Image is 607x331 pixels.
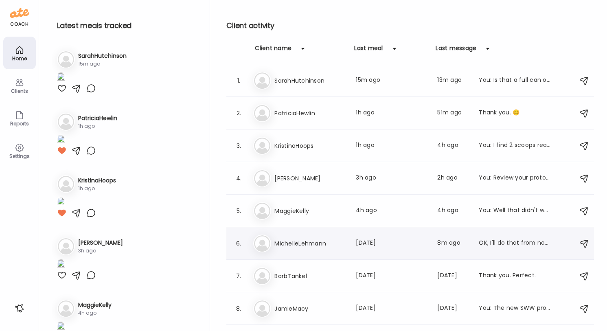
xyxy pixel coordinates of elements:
[10,7,29,20] img: ate
[234,108,243,118] div: 2.
[57,135,65,146] img: images%2FmZqu9VpagTe18dCbHwWVMLxYdAy2%2F6LbwZsAYY585U0gwPyPi%2Fh2tRyLLqU2g2OVwPpSCu_1080
[254,170,270,186] img: bg-avatar-default.svg
[274,239,346,248] h3: MichelleLehmann
[58,300,74,317] img: bg-avatar-default.svg
[5,56,34,61] div: Home
[78,176,116,185] h3: KristinaHoops
[78,114,117,123] h3: PatriciaHewlin
[78,309,112,317] div: 4h ago
[78,123,117,130] div: 1h ago
[274,108,346,118] h3: PatriciaHewlin
[78,185,116,192] div: 1h ago
[5,153,34,159] div: Settings
[78,239,123,247] h3: [PERSON_NAME]
[354,44,383,57] div: Last meal
[57,20,197,32] h2: Latest meals tracked
[356,271,427,281] div: [DATE]
[356,108,427,118] div: 1h ago
[356,173,427,183] div: 3h ago
[437,108,469,118] div: 51m ago
[254,203,270,219] img: bg-avatar-default.svg
[479,271,550,281] div: Thank you. Perfect.
[255,44,291,57] div: Client name
[479,108,550,118] div: Thank you. 😊
[234,141,243,151] div: 3.
[78,301,112,309] h3: MaggieKelly
[254,268,270,284] img: bg-avatar-default.svg
[58,51,74,68] img: bg-avatar-default.svg
[58,114,74,130] img: bg-avatar-default.svg
[274,173,346,183] h3: [PERSON_NAME]
[57,259,65,270] img: images%2FjdQOPJFAitdIgzzQ9nFQSI0PpUq1%2FAfGTWJSzdzfDqp1M5S8F%2FXjnfBWn1Rj9k6mQ6yoIW_1080
[479,76,550,85] div: You: Is that a full can of tuna?
[254,105,270,121] img: bg-avatar-default.svg
[437,173,469,183] div: 2h ago
[274,304,346,313] h3: JamieMacy
[58,176,74,192] img: bg-avatar-default.svg
[437,206,469,216] div: 4h ago
[234,239,243,248] div: 6.
[274,76,346,85] h3: SarahHutchinson
[274,206,346,216] h3: MaggieKelly
[78,247,123,254] div: 3h ago
[437,141,469,151] div: 4h ago
[356,206,427,216] div: 4h ago
[78,60,127,68] div: 15m ago
[58,238,74,254] img: bg-avatar-default.svg
[479,141,550,151] div: You: I find 2 scoops really fills me up, especially if I add a banana, and I don't want you to fe...
[234,304,243,313] div: 8.
[254,138,270,154] img: bg-avatar-default.svg
[254,300,270,317] img: bg-avatar-default.svg
[254,235,270,252] img: bg-avatar-default.svg
[226,20,594,32] h2: Client activity
[5,121,34,126] div: Reports
[356,239,427,248] div: [DATE]
[274,271,346,281] h3: BarbTankel
[437,271,469,281] div: [DATE]
[479,173,550,183] div: You: Review your protocol for savory breakfast options going forward. Let me know if you have any...
[234,173,243,183] div: 4.
[437,304,469,313] div: [DATE]
[479,206,550,216] div: You: Well that didn't work-see if you copy that into your URL if it works. And I believe the work...
[57,72,65,83] img: images%2FPmm2PXbGH0Z5JiI7kyACT0OViMx2%2FGnjiY3pasrg8I5D1vkGp%2FaNkOWtbhou3O6H9Ih2q5_1080
[356,76,427,85] div: 15m ago
[356,304,427,313] div: [DATE]
[234,271,243,281] div: 7.
[5,88,34,94] div: Clients
[479,304,550,313] div: You: The new SWW protein powder is here!!! Click [URL][DOMAIN_NAME] go view and receive a discount!
[356,141,427,151] div: 1h ago
[57,197,65,208] img: images%2Fk5ZMW9FHcXQur5qotgTX4mCroqJ3%2FAVbAlkZdu1r0ImCoU9NU%2FCZZ8T9B7u15YhbZyfdMY_1080
[274,141,346,151] h3: KristinaHoops
[437,76,469,85] div: 13m ago
[234,206,243,216] div: 5.
[437,239,469,248] div: 8m ago
[479,239,550,248] div: OK, I'll do that from now on. Thank you. And I ended up with a good breakfast. I was at my daught...
[234,76,243,85] div: 1.
[10,21,28,28] div: coach
[436,44,476,57] div: Last message
[254,72,270,89] img: bg-avatar-default.svg
[78,52,127,60] h3: SarahHutchinson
